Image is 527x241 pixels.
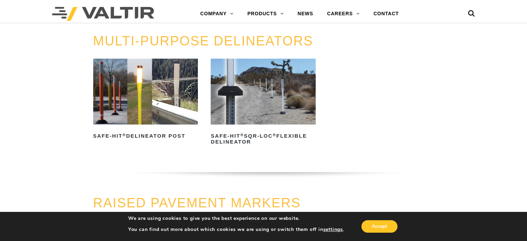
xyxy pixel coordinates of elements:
h2: Safe-Hit Delineator Post [93,131,198,142]
sup: ® [240,133,244,137]
h2: Safe-Hit SQR-LOC Flexible Delineator [211,131,316,147]
a: CAREERS [320,7,367,21]
p: We are using cookies to give you the best experience on our website. [128,215,344,222]
a: Safe-Hit®Delineator Post [93,59,198,141]
button: settings [323,226,343,233]
a: COMPANY [193,7,240,21]
a: CONTACT [367,7,406,21]
a: RAISED PAVEMENT MARKERS [93,196,301,210]
a: PRODUCTS [240,7,291,21]
button: Accept [361,220,397,233]
a: MULTI-PURPOSE DELINEATORS [93,34,313,48]
sup: ® [273,133,276,137]
a: NEWS [291,7,320,21]
p: You can find out more about which cookies we are using or switch them off in . [128,226,344,233]
a: Safe-Hit®SQR-LOC®Flexible Delineator [211,59,316,147]
img: Valtir [52,7,154,21]
sup: ® [123,133,126,137]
